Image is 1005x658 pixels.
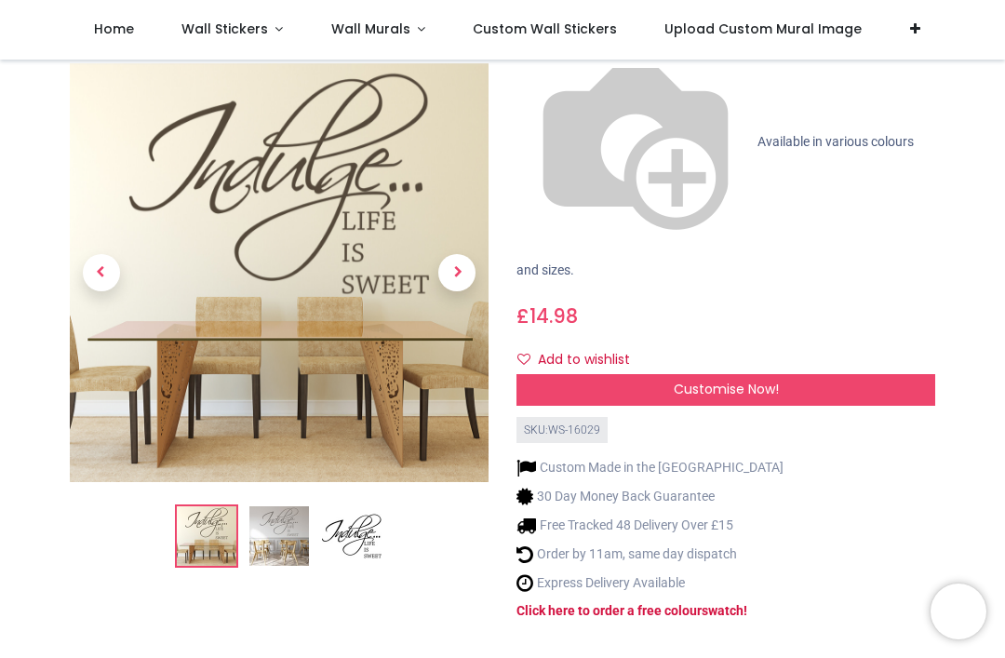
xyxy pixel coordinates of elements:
[674,380,779,398] span: Customise Now!
[517,353,530,366] i: Add to wishlist
[181,20,268,38] span: Wall Stickers
[473,20,617,38] span: Custom Wall Stickers
[664,20,862,38] span: Upload Custom Mural Image
[516,516,784,535] li: Free Tracked 48 Delivery Over £15
[516,458,784,477] li: Custom Made in the [GEOGRAPHIC_DATA]
[70,64,489,483] img: Indulge Kitchen Quote Wall Sticker
[744,603,747,618] a: !
[249,507,309,567] img: WS-16029-02
[702,603,744,618] a: swatch
[70,127,133,420] a: Previous
[516,417,608,444] div: SKU: WS-16029
[516,487,784,506] li: 30 Day Money Back Guarantee
[529,302,578,329] span: 14.98
[83,255,120,292] span: Previous
[931,584,986,639] iframe: Brevo live chat
[516,344,646,376] button: Add to wishlistAdd to wishlist
[516,573,784,593] li: Express Delivery Available
[331,20,410,38] span: Wall Murals
[94,20,134,38] span: Home
[516,302,578,329] span: £
[426,127,489,420] a: Next
[516,603,702,618] a: Click here to order a free colour
[322,507,382,567] img: WS-16029-03
[438,255,476,292] span: Next
[516,544,784,564] li: Order by 11am, same day dispatch
[177,507,236,567] img: Indulge Kitchen Quote Wall Sticker
[516,23,755,262] img: color-wheel.png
